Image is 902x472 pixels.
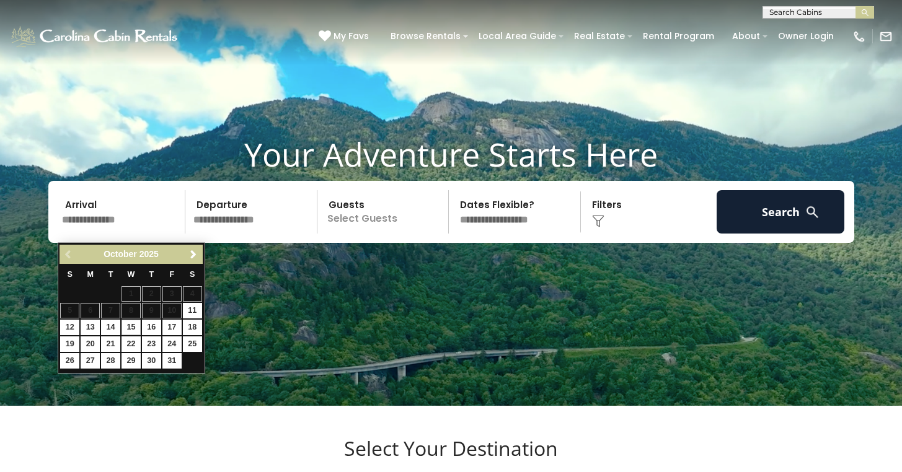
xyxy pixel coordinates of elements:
a: 22 [122,336,141,352]
a: 23 [142,336,161,352]
a: 15 [122,320,141,335]
p: Select Guests [321,190,449,234]
a: 25 [183,336,202,352]
span: October [104,249,137,259]
a: 21 [101,336,120,352]
a: 29 [122,353,141,369]
span: Thursday [149,270,154,279]
span: Next [188,250,198,260]
a: 31 [162,353,182,369]
a: 27 [81,353,100,369]
span: Wednesday [128,270,135,279]
span: My Favs [334,30,369,43]
a: 13 [81,320,100,335]
img: filter--v1.png [592,215,604,227]
img: White-1-1-2.png [9,24,181,49]
a: 20 [81,336,100,352]
a: 11 [183,303,202,318]
button: Search [717,190,845,234]
span: Friday [169,270,174,279]
a: 30 [142,353,161,369]
a: Local Area Guide [472,27,562,46]
a: 16 [142,320,161,335]
span: Monday [87,270,94,279]
a: 28 [101,353,120,369]
a: Next [186,247,201,262]
a: 12 [60,320,79,335]
img: search-regular-white.png [805,204,820,220]
a: 14 [101,320,120,335]
span: Tuesday [108,270,113,279]
a: 19 [60,336,79,352]
a: 18 [183,320,202,335]
a: About [726,27,766,46]
span: Sunday [68,270,73,279]
img: mail-regular-white.png [879,30,893,43]
a: Real Estate [568,27,631,46]
a: Rental Program [637,27,720,46]
span: 2025 [139,249,159,259]
span: Saturday [190,270,195,279]
img: phone-regular-white.png [852,30,866,43]
a: 17 [162,320,182,335]
h1: Your Adventure Starts Here [9,135,893,173]
a: My Favs [319,30,372,43]
a: 26 [60,353,79,369]
a: Browse Rentals [384,27,467,46]
a: 24 [162,336,182,352]
a: Owner Login [772,27,840,46]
